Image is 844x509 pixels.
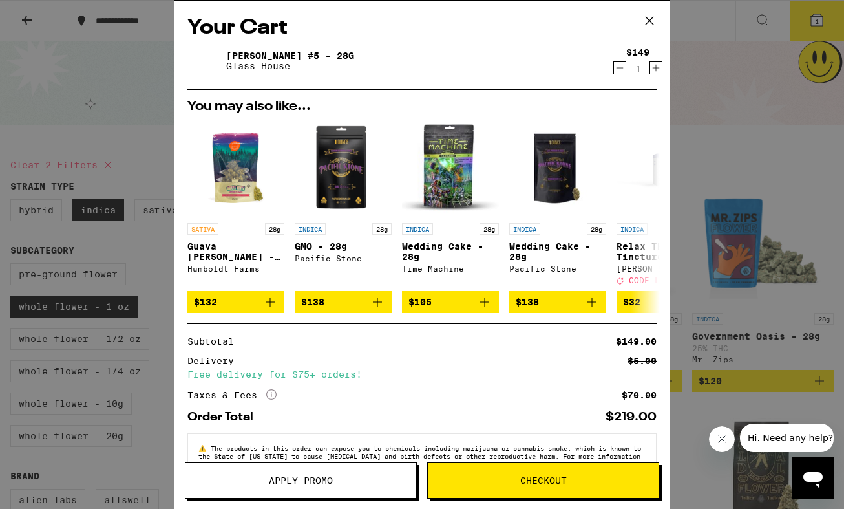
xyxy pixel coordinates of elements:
div: [PERSON_NAME]'s Medicinals [617,265,713,273]
p: 28g [265,223,284,235]
a: Open page for Guava Mintz - 28g from Humboldt Farms [187,120,284,291]
h2: Your Cart [187,14,657,43]
div: Order Total [187,411,262,423]
iframe: Button to launch messaging window [792,457,834,499]
div: $149.00 [616,337,657,346]
p: Wedding Cake - 28g [509,241,606,262]
div: $70.00 [622,391,657,400]
span: $138 [516,297,539,307]
div: Taxes & Fees [187,389,277,401]
div: 1 [626,64,649,74]
span: ⚠️ [198,444,211,452]
p: INDICA [402,223,433,235]
div: Pacific Stone [295,254,392,263]
button: Checkout [427,462,659,499]
p: Guava [PERSON_NAME] - 28g [187,241,284,262]
p: INDICA [509,223,540,235]
p: Wedding Cake - 28g [402,241,499,262]
span: $32 [623,297,640,307]
iframe: Message from company [740,424,834,452]
div: $149 [626,47,649,58]
a: Open page for Wedding Cake - 28g from Time Machine [402,120,499,291]
img: Mary's Medicinals - Relax THC Tincture - 1000mg [617,120,713,217]
p: Relax THC Tincture - 1000mg [617,241,713,262]
div: Time Machine [402,265,499,273]
div: Delivery [187,356,243,365]
div: Humboldt Farms [187,265,284,273]
span: $132 [194,297,217,307]
div: Free delivery for $75+ orders! [187,370,657,379]
p: Glass House [226,61,354,71]
button: Decrement [613,61,626,74]
img: Humboldt Farms - Guava Mintz - 28g [187,120,284,217]
button: Add to bag [187,291,284,313]
p: 28g [372,223,392,235]
span: $138 [301,297,324,307]
span: Apply Promo [269,476,333,485]
h2: You may also like... [187,100,657,113]
p: INDICA [617,223,648,235]
a: [DOMAIN_NAME] [253,460,303,468]
span: $105 [408,297,432,307]
p: INDICA [295,223,326,235]
a: Open page for Wedding Cake - 28g from Pacific Stone [509,120,606,291]
span: CODE LIBERTY [629,276,691,285]
a: Open page for GMO - 28g from Pacific Stone [295,120,392,291]
img: Time Machine - Wedding Cake - 28g [402,120,499,217]
a: Open page for Relax THC Tincture - 1000mg from Mary's Medicinals [617,120,713,291]
p: 28g [587,223,606,235]
button: Add to bag [509,291,606,313]
button: Increment [649,61,662,74]
button: Apply Promo [185,462,417,499]
iframe: Close message [709,426,735,452]
div: $219.00 [606,411,657,423]
div: $5.00 [628,356,657,365]
img: Donny Burger #5 - 28g [187,43,224,79]
button: Add to bag [402,291,499,313]
p: 28g [480,223,499,235]
button: Add to bag [617,291,713,313]
a: [PERSON_NAME] #5 - 28g [226,50,354,61]
span: The products in this order can expose you to chemicals including marijuana or cannabis smoke, whi... [198,444,641,468]
div: Subtotal [187,337,243,346]
button: Add to bag [295,291,392,313]
span: Checkout [520,476,567,485]
div: Pacific Stone [509,265,606,273]
p: GMO - 28g [295,241,392,252]
img: Pacific Stone - Wedding Cake - 28g [509,120,606,217]
img: Pacific Stone - GMO - 28g [295,120,392,217]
